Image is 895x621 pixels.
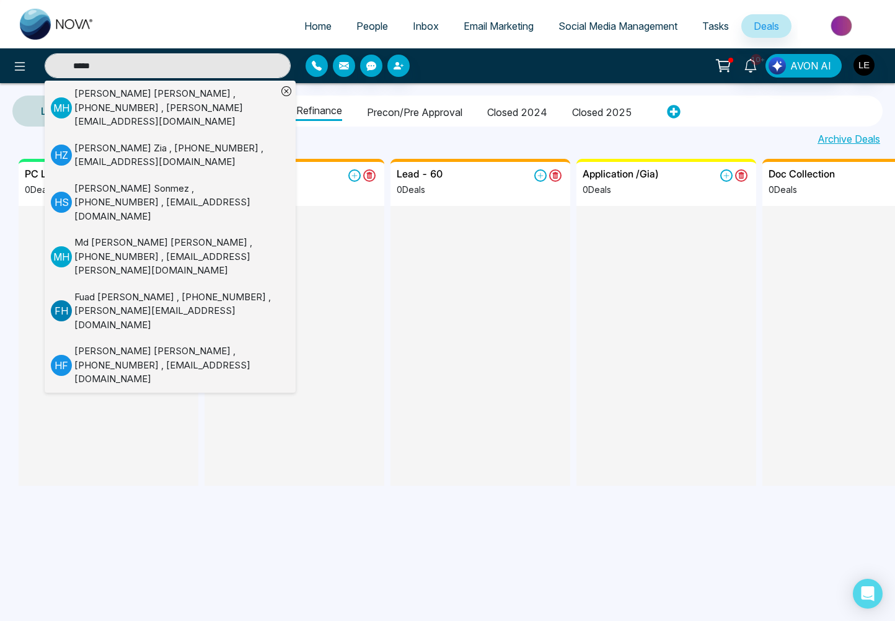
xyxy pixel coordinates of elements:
span: AVON AI [790,58,831,73]
p: M H [51,97,72,118]
h5: Application /Gia) [583,168,659,180]
h5: PC Leads [25,168,68,180]
span: 10+ [751,54,762,65]
p: 0 Deals [583,183,659,196]
span: People [356,20,388,32]
p: H F [51,355,72,376]
a: People [344,14,400,38]
h5: Doc Collection [769,168,835,180]
span: Tasks [702,20,729,32]
div: [PERSON_NAME] [PERSON_NAME] , [PHONE_NUMBER] , [EMAIL_ADDRESS][DOMAIN_NAME] [74,344,277,386]
a: 10+ [736,54,765,76]
a: Tasks [690,14,741,38]
a: Inbox [400,14,451,38]
span: Social Media Management [558,20,677,32]
div: [PERSON_NAME] Sonmez , [PHONE_NUMBER] , [EMAIL_ADDRESS][DOMAIN_NAME] [74,182,277,224]
a: Deals [741,14,791,38]
div: [PERSON_NAME] Zia , [PHONE_NUMBER] , [EMAIL_ADDRESS][DOMAIN_NAME] [74,141,277,169]
p: M H [51,246,72,267]
p: 0 Deals [397,183,443,196]
div: Open Intercom Messenger [853,579,883,609]
img: User Avatar [853,55,875,76]
li: Closed 2024 [487,100,547,121]
p: 0 Deals [769,183,835,196]
span: Inbox [413,20,439,32]
a: Social Media Management [546,14,690,38]
li: Precon/Pre Approval [367,100,462,121]
div: Md [PERSON_NAME] [PERSON_NAME] , [PHONE_NUMBER] , [EMAIL_ADDRESS][PERSON_NAME][DOMAIN_NAME] [74,236,277,278]
a: Archive Deals [818,132,880,146]
span: Deals [754,20,779,32]
p: 0 Deals [25,183,68,196]
a: Email Marketing [451,14,546,38]
p: H S [51,192,72,213]
div: Fuad [PERSON_NAME] , [PHONE_NUMBER] , [PERSON_NAME][EMAIL_ADDRESS][DOMAIN_NAME] [74,290,277,333]
h5: Lead - 60 [397,168,443,180]
span: Home [304,20,332,32]
a: Home [292,14,344,38]
img: Market-place.gif [798,12,888,40]
img: Lead Flow [769,57,786,74]
span: Email Marketing [464,20,534,32]
li: Closed 2025 [572,100,632,121]
button: AVON AI [765,54,842,78]
a: List View [16,96,107,126]
p: F H [51,300,72,321]
img: Nova CRM Logo [20,9,94,40]
p: H Z [51,145,72,166]
div: [PERSON_NAME] [PERSON_NAME] , [PHONE_NUMBER] , [PERSON_NAME][EMAIL_ADDRESS][DOMAIN_NAME] [74,87,277,129]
